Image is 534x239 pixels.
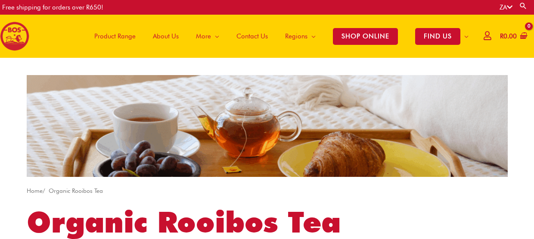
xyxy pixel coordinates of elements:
[228,15,276,58] a: Contact Us
[79,15,477,58] nav: Site Navigation
[187,15,228,58] a: More
[285,23,307,49] span: Regions
[196,23,211,49] span: More
[324,15,407,58] a: SHOP ONLINE
[498,27,528,46] a: View Shopping Cart, empty
[27,186,508,196] nav: Breadcrumb
[500,32,517,40] bdi: 0.00
[27,75,508,177] img: sa website cateogry banner tea
[500,3,512,11] a: ZA
[500,32,503,40] span: R
[415,28,460,45] span: FIND US
[144,15,187,58] a: About Us
[94,23,136,49] span: Product Range
[519,2,528,10] a: Search button
[276,15,324,58] a: Regions
[86,15,144,58] a: Product Range
[153,23,179,49] span: About Us
[333,28,398,45] span: SHOP ONLINE
[27,187,43,194] a: Home
[236,23,268,49] span: Contact Us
